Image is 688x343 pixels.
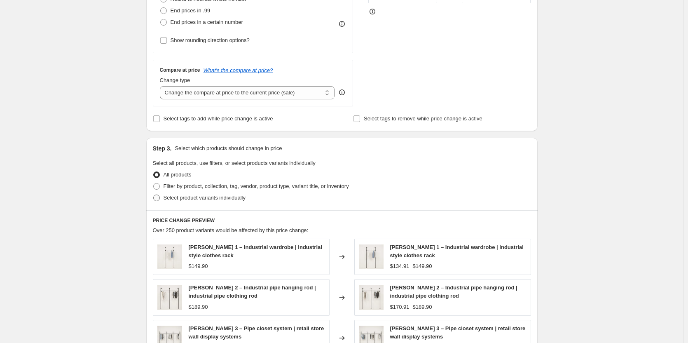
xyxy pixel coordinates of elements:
div: $189.90 [189,303,208,311]
img: industrial-wardrobe-kim-1_80x.webp [157,244,182,269]
span: Select tags to add while price change is active [164,115,273,122]
span: Filter by product, collection, tag, vendor, product type, variant title, or inventory [164,183,349,189]
h2: Step 3. [153,144,172,153]
h6: PRICE CHANGE PREVIEW [153,217,531,224]
div: $134.91 [390,262,410,270]
span: End prices in a certain number [171,19,243,25]
button: What's the compare at price? [204,67,273,73]
span: Select tags to remove while price change is active [364,115,482,122]
span: Change type [160,77,190,83]
img: Industrial-pipe-clothing-rod-kim-2_80x.webp [359,285,384,310]
span: Select product variants individually [164,195,246,201]
span: End prices in .99 [171,7,211,14]
span: All products [164,171,192,178]
strike: $149.90 [413,262,432,270]
p: Select which products should change in price [175,144,282,153]
div: $149.90 [189,262,208,270]
span: [PERSON_NAME] 1 – Industrial wardrobe | industrial style clothes rack [390,244,524,258]
div: help [338,88,346,96]
span: [PERSON_NAME] 3 – Pipe closet system | retail store wall display systems [390,325,526,340]
span: Over 250 product variants would be affected by this price change: [153,227,309,233]
span: Select all products, use filters, or select products variants individually [153,160,316,166]
span: [PERSON_NAME] 2 – Industrial pipe hanging rod | industrial pipe clothing rod [390,284,517,299]
div: $170.91 [390,303,410,311]
span: [PERSON_NAME] 1 – Industrial wardrobe | industrial style clothes rack [189,244,322,258]
img: industrial-wardrobe-kim-1_80x.webp [359,244,384,269]
span: Show rounding direction options? [171,37,250,43]
span: [PERSON_NAME] 3 – Pipe closet system | retail store wall display systems [189,325,324,340]
strike: $189.90 [413,303,432,311]
span: [PERSON_NAME] 2 – Industrial pipe hanging rod | industrial pipe clothing rod [189,284,316,299]
h3: Compare at price [160,67,200,73]
img: Industrial-pipe-clothing-rod-kim-2_80x.webp [157,285,182,310]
